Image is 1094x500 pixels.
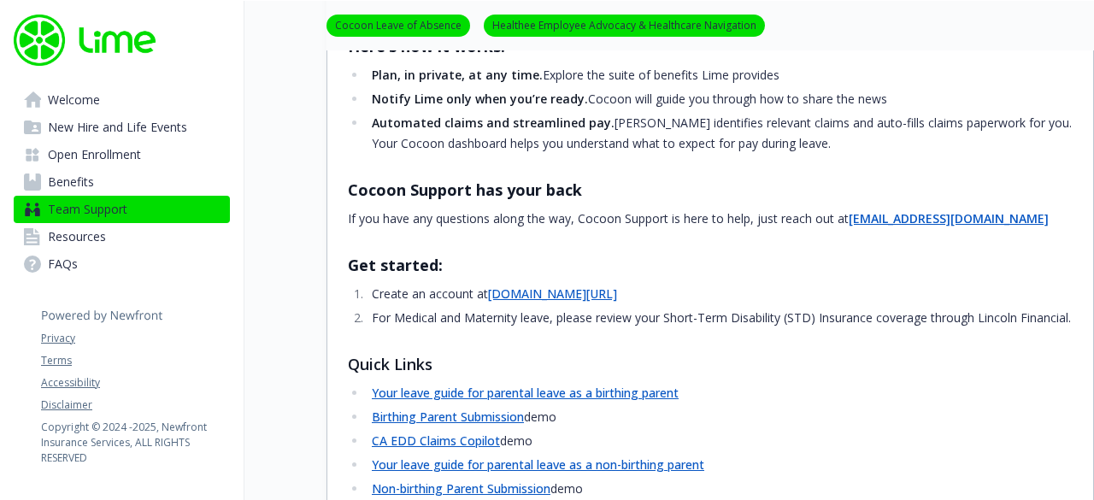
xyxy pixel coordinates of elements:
a: New Hire and Life Events [14,114,230,141]
span: Welcome [48,86,100,114]
a: Accessibility [41,375,229,391]
span: Open Enrollment [48,141,141,168]
li: demo [367,431,1073,451]
li: demo [367,407,1073,427]
a: Privacy [41,331,229,346]
span: Benefits [48,168,94,196]
a: Open Enrollment [14,141,230,168]
strong: Get started: [348,255,443,275]
strong: Plan, in private, at any time. [372,67,543,83]
a: Welcome [14,86,230,114]
p: If you have any questions along the way, Cocoon Support is here to help, just reach out at [348,209,1073,229]
a: Resources [14,223,230,250]
a: Your leave guide for parental leave as a birthing parent [372,385,679,401]
a: Non-birthing Parent Submission [372,480,550,497]
li: Create an account at [367,284,1073,304]
li: [PERSON_NAME] identifies relevant claims and auto-fills claims paperwork for you. Your Cocoon das... [367,113,1073,154]
a: FAQs [14,250,230,278]
strong: Automated claims and streamlined pay. [372,115,615,131]
a: [DOMAIN_NAME][URL] [488,285,617,302]
a: Terms [41,353,229,368]
a: Disclaimer [41,397,229,413]
a: CA EDD Claims Copilot [372,432,500,449]
a: Cocoon Leave of Absence [326,16,470,32]
li: Cocoon will guide you through how to share the news [367,89,1073,109]
a: Benefits [14,168,230,196]
li: demo [367,479,1073,499]
span: FAQs [48,250,78,278]
a: Team Support [14,196,230,223]
span: New Hire and Life Events [48,114,187,141]
strong: Notify Lime only when you’re ready. [372,91,588,107]
p: Copyright © 2024 - 2025 , Newfront Insurance Services, ALL RIGHTS RESERVED [41,420,229,466]
a: Birthing Parent Submission [372,409,524,425]
span: Resources [48,223,106,250]
a: Your leave guide for parental leave as a non-birthing parent [372,456,704,473]
a: [EMAIL_ADDRESS][DOMAIN_NAME] [849,210,1049,226]
a: Healthee Employee Advocacy & Healthcare Navigation [484,16,765,32]
strong: Cocoon Support has your back [348,179,582,200]
span: Team Support [48,196,127,223]
h3: Quick Links [348,352,1073,376]
li: For Medical and Maternity leave, please review your Short-Term Disability (STD) Insurance coverag... [367,308,1073,328]
li: Explore the suite of benefits Lime provides [367,65,1073,85]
